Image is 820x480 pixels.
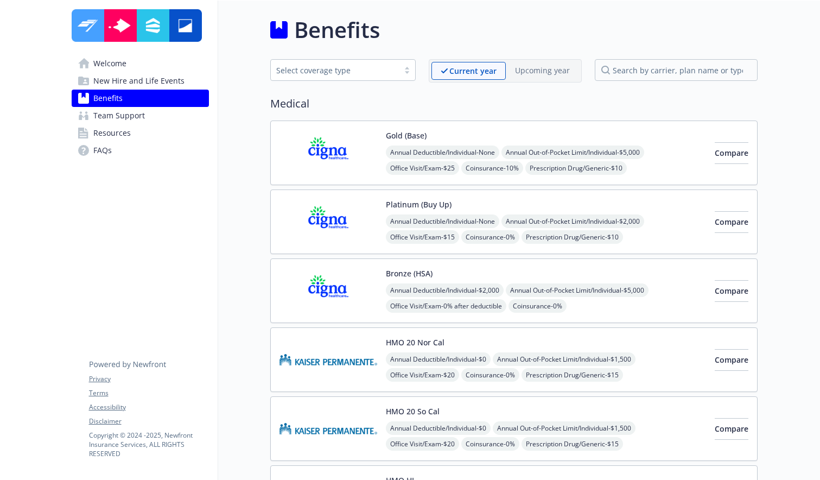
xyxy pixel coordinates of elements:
span: Annual Deductible/Individual - None [386,146,499,159]
span: Annual Out-of-Pocket Limit/Individual - $5,000 [501,146,644,159]
span: Team Support [93,107,145,124]
h1: Benefits [294,14,380,46]
button: HMO 20 Nor Cal [386,337,444,348]
span: Prescription Drug/Generic - $15 [522,368,623,382]
span: Welcome [93,55,126,72]
span: Annual Deductible/Individual - $0 [386,352,491,366]
button: Compare [715,280,748,302]
a: New Hire and Life Events [72,72,209,90]
span: Prescription Drug/Generic - $15 [522,437,623,451]
button: HMO 20 So Cal [386,406,440,417]
input: search by carrier, plan name or type [595,59,758,81]
div: Select coverage type [276,65,393,76]
span: Resources [93,124,131,142]
button: Compare [715,211,748,233]
h2: Medical [270,96,758,112]
span: Compare [715,424,748,434]
button: Compare [715,142,748,164]
span: Office Visit/Exam - $15 [386,230,459,244]
p: Upcoming year [515,65,570,76]
span: Coinsurance - 10% [461,161,523,175]
span: Coinsurance - 0% [461,368,519,382]
a: Welcome [72,55,209,72]
span: Annual Out-of-Pocket Limit/Individual - $5,000 [506,283,649,297]
p: Current year [449,65,497,77]
span: Compare [715,148,748,158]
span: Annual Out-of-Pocket Limit/Individual - $1,500 [493,352,635,366]
img: CIGNA carrier logo [279,268,377,314]
span: Compare [715,217,748,227]
span: FAQs [93,142,112,159]
span: New Hire and Life Events [93,72,185,90]
a: Benefits [72,90,209,107]
span: Office Visit/Exam - $25 [386,161,459,175]
span: Upcoming year [506,62,579,80]
span: Annual Deductible/Individual - None [386,214,499,228]
a: Accessibility [89,402,208,412]
span: Benefits [93,90,123,107]
span: Compare [715,286,748,296]
button: Platinum (Buy Up) [386,199,452,210]
span: Office Visit/Exam - $20 [386,437,459,451]
button: Bronze (HSA) [386,268,433,279]
span: Coinsurance - 0% [508,299,567,313]
span: Coinsurance - 0% [461,230,519,244]
span: Annual Out-of-Pocket Limit/Individual - $2,000 [501,214,644,228]
span: Coinsurance - 0% [461,437,519,451]
a: Disclaimer [89,416,208,426]
span: Annual Deductible/Individual - $0 [386,421,491,435]
button: Compare [715,349,748,371]
a: Privacy [89,374,208,384]
img: Kaiser Permanente Insurance Company carrier logo [279,337,377,383]
span: Annual Out-of-Pocket Limit/Individual - $1,500 [493,421,635,435]
span: Compare [715,355,748,365]
img: CIGNA carrier logo [279,130,377,176]
button: Compare [715,418,748,440]
a: Terms [89,388,208,398]
span: Office Visit/Exam - 0% after deductible [386,299,506,313]
button: Gold (Base) [386,130,427,141]
span: Office Visit/Exam - $20 [386,368,459,382]
img: Kaiser Permanente Insurance Company carrier logo [279,406,377,452]
a: FAQs [72,142,209,159]
a: Resources [72,124,209,142]
span: Prescription Drug/Generic - $10 [522,230,623,244]
img: CIGNA carrier logo [279,199,377,245]
a: Team Support [72,107,209,124]
span: Prescription Drug/Generic - $10 [525,161,627,175]
span: Annual Deductible/Individual - $2,000 [386,283,504,297]
p: Copyright © 2024 - 2025 , Newfront Insurance Services, ALL RIGHTS RESERVED [89,431,208,458]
